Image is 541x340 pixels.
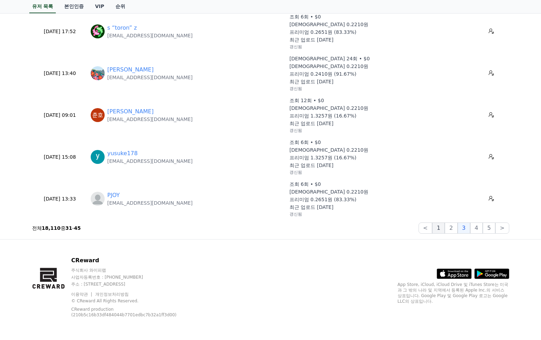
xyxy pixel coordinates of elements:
[483,222,495,234] button: 5
[290,86,302,91] p: 갱신됨
[290,29,356,36] p: 프리미엄 0.2651원 (83.33%)
[95,292,129,297] a: 개인정보처리방침
[290,78,333,85] p: 최근 업로드 [DATE]
[107,149,138,158] a: yusuke178
[71,292,93,297] a: 이용약관
[35,195,85,203] p: [DATE] 13:33
[290,120,333,127] p: 최근 업로드 [DATE]
[290,196,356,203] p: 프리미엄 0.2651원 (83.33%)
[71,267,194,273] p: 주식회사 와이피랩
[66,225,72,231] strong: 31
[32,225,81,232] p: 전체 중 -
[91,24,105,38] img: https://lh3.googleusercontent.com/a/ACg8ocKWpN1Lu45yGPD9SGWEuYjTUwGrpAFLSqqmHtqS0OZDgV72lXY=s96-c
[495,222,509,234] button: >
[445,222,457,234] button: 2
[107,66,154,74] a: [PERSON_NAME]
[290,181,321,188] p: 조회 6회 • $0
[42,225,61,231] strong: 18,110
[71,274,194,280] p: 사업자등록번호 : [PHONE_NUMBER]
[58,232,78,237] span: Messages
[71,307,183,318] p: CReward production (210b5c16b33df484044b7701edbc7b32a1ff3d00)
[398,282,509,304] p: App Store, iCloud, iCloud Drive 및 iTunes Store는 미국과 그 밖의 나라 및 지역에서 등록된 Apple Inc.의 서비스 상표입니다. Goo...
[71,256,194,265] p: CReward
[35,153,85,161] p: [DATE] 15:08
[90,221,134,239] a: Settings
[91,66,105,80] img: https://lh3.googleusercontent.com/a/ACg8ocJfdD-wZbcdaUHOXV5KYLywPjYIgFjn9XkMWxu3G49QMcoKTl8=s96-c
[290,139,321,146] p: 조회 6회 • $0
[71,298,194,304] p: © CReward All Rights Reserved.
[91,150,105,164] img: https://lh3.googleusercontent.com/a/ACg8ocKQCO9h5c0flXZvlHPBexUf0ExaH8vdkxTVdH6N_HDax9AE1g=s96-c
[107,158,193,165] p: [EMAIL_ADDRESS][DOMAIN_NAME]
[290,70,356,77] p: 프리미엄 0.2410원 (91.67%)
[107,32,193,39] p: [EMAIL_ADDRESS][DOMAIN_NAME]
[290,154,356,161] p: 프리미엄 1.3257원 (16.67%)
[107,191,120,199] a: PJOY
[103,232,120,237] span: Settings
[107,199,193,206] p: [EMAIL_ADDRESS][DOMAIN_NAME]
[35,112,85,119] p: [DATE] 09:01
[290,105,369,112] p: [DEMOGRAPHIC_DATA] 0.2210원
[35,70,85,77] p: [DATE] 13:40
[107,107,154,116] a: [PERSON_NAME]
[290,63,369,70] p: [DEMOGRAPHIC_DATA] 0.2210원
[18,232,30,237] span: Home
[290,188,369,195] p: [DEMOGRAPHIC_DATA] 0.2210원
[290,169,302,175] p: 갱신됨
[290,21,369,28] p: [DEMOGRAPHIC_DATA] 0.2210원
[91,192,105,206] img: profile_blank.webp
[71,281,194,287] p: 주소 : [STREET_ADDRESS]
[470,222,483,234] button: 4
[290,97,324,104] p: 조회 12회 • $0
[107,116,193,123] p: [EMAIL_ADDRESS][DOMAIN_NAME]
[419,222,432,234] button: <
[290,36,333,43] p: 최근 업로드 [DATE]
[46,221,90,239] a: Messages
[2,221,46,239] a: Home
[74,225,81,231] strong: 45
[35,28,85,35] p: [DATE] 17:52
[290,162,333,169] p: 최근 업로드 [DATE]
[290,13,321,20] p: 조회 6회 • $0
[107,24,137,32] a: s “toron” z
[290,55,370,62] p: [DEMOGRAPHIC_DATA] 24회 • $0
[107,74,193,81] p: [EMAIL_ADDRESS][DOMAIN_NAME]
[290,44,302,50] p: 갱신됨
[290,112,356,119] p: 프리미엄 1.3257원 (16.67%)
[290,211,302,217] p: 갱신됨
[432,222,445,234] button: 1
[290,146,369,153] p: [DEMOGRAPHIC_DATA] 0.2210원
[290,204,333,211] p: 최근 업로드 [DATE]
[458,222,470,234] button: 3
[91,108,105,122] img: https://lh3.googleusercontent.com/a/ACg8ocLKCGN72Wgli_na6WD0kHh6xJNEFH2ykUXThUaCSnnpyajnWg=s96-c
[290,128,302,133] p: 갱신됨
